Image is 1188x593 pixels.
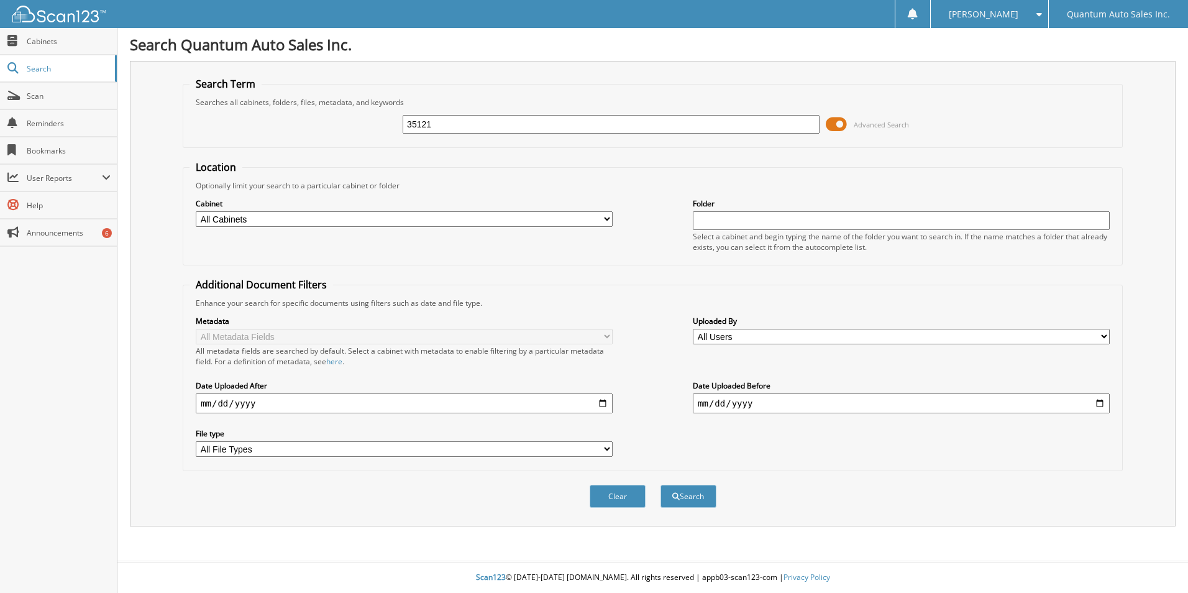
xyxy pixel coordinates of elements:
[1067,11,1170,18] span: Quantum Auto Sales Inc.
[590,485,646,508] button: Clear
[12,6,106,22] img: scan123-logo-white.svg
[784,572,830,582] a: Privacy Policy
[693,231,1110,252] div: Select a cabinet and begin typing the name of the folder you want to search in. If the name match...
[102,228,112,238] div: 6
[854,120,909,129] span: Advanced Search
[693,380,1110,391] label: Date Uploaded Before
[190,278,333,292] legend: Additional Document Filters
[693,198,1110,209] label: Folder
[693,316,1110,326] label: Uploaded By
[196,198,613,209] label: Cabinet
[27,228,111,238] span: Announcements
[196,346,613,367] div: All metadata fields are searched by default. Select a cabinet with metadata to enable filtering b...
[190,298,1116,308] div: Enhance your search for specific documents using filters such as date and file type.
[190,77,262,91] legend: Search Term
[27,36,111,47] span: Cabinets
[27,118,111,129] span: Reminders
[196,316,613,326] label: Metadata
[27,200,111,211] span: Help
[190,180,1116,191] div: Optionally limit your search to a particular cabinet or folder
[693,393,1110,413] input: end
[326,356,342,367] a: here
[190,160,242,174] legend: Location
[196,393,613,413] input: start
[27,173,102,183] span: User Reports
[196,380,613,391] label: Date Uploaded After
[27,91,111,101] span: Scan
[476,572,506,582] span: Scan123
[27,145,111,156] span: Bookmarks
[130,34,1176,55] h1: Search Quantum Auto Sales Inc.
[190,97,1116,108] div: Searches all cabinets, folders, files, metadata, and keywords
[196,428,613,439] label: File type
[27,63,109,74] span: Search
[949,11,1018,18] span: [PERSON_NAME]
[117,563,1188,593] div: © [DATE]-[DATE] [DOMAIN_NAME]. All rights reserved | appb03-scan123-com |
[660,485,716,508] button: Search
